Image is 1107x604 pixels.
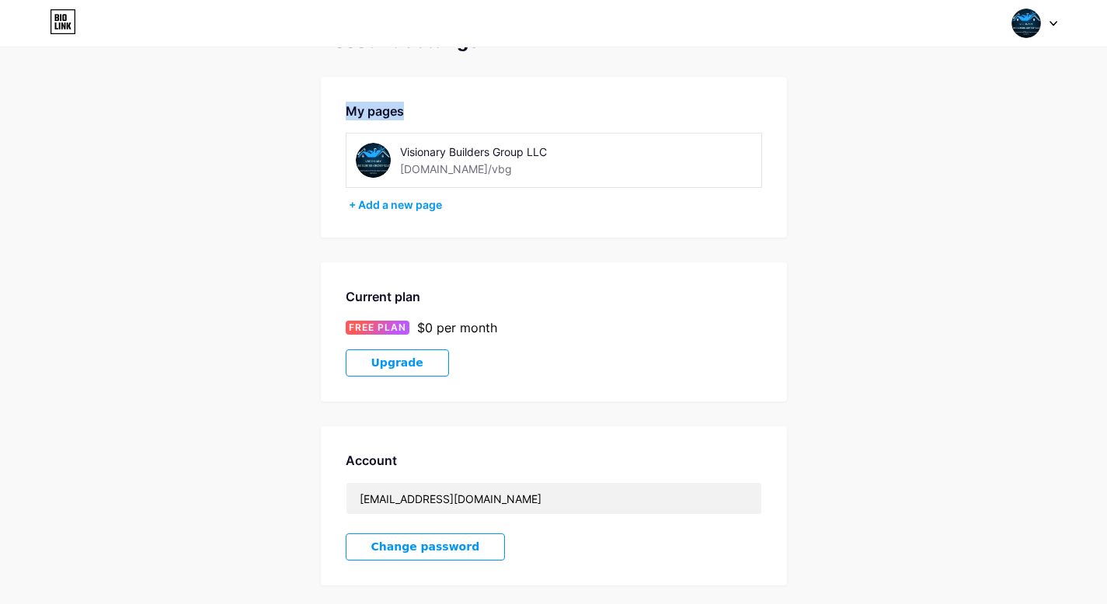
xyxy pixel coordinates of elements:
[346,483,761,514] input: Email
[346,287,762,306] div: Current plan
[1011,9,1041,38] img: vbg
[371,356,423,370] span: Upgrade
[346,349,449,377] button: Upgrade
[417,318,497,337] div: $0 per month
[349,321,406,335] span: FREE PLAN
[346,102,762,120] div: My pages
[400,161,512,177] div: [DOMAIN_NAME]/vbg
[346,451,762,470] div: Account
[349,197,762,213] div: + Add a new page
[371,540,480,554] span: Change password
[400,144,620,160] div: Visionary Builders Group LLC
[356,143,391,178] img: vbg
[346,533,506,561] button: Change password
